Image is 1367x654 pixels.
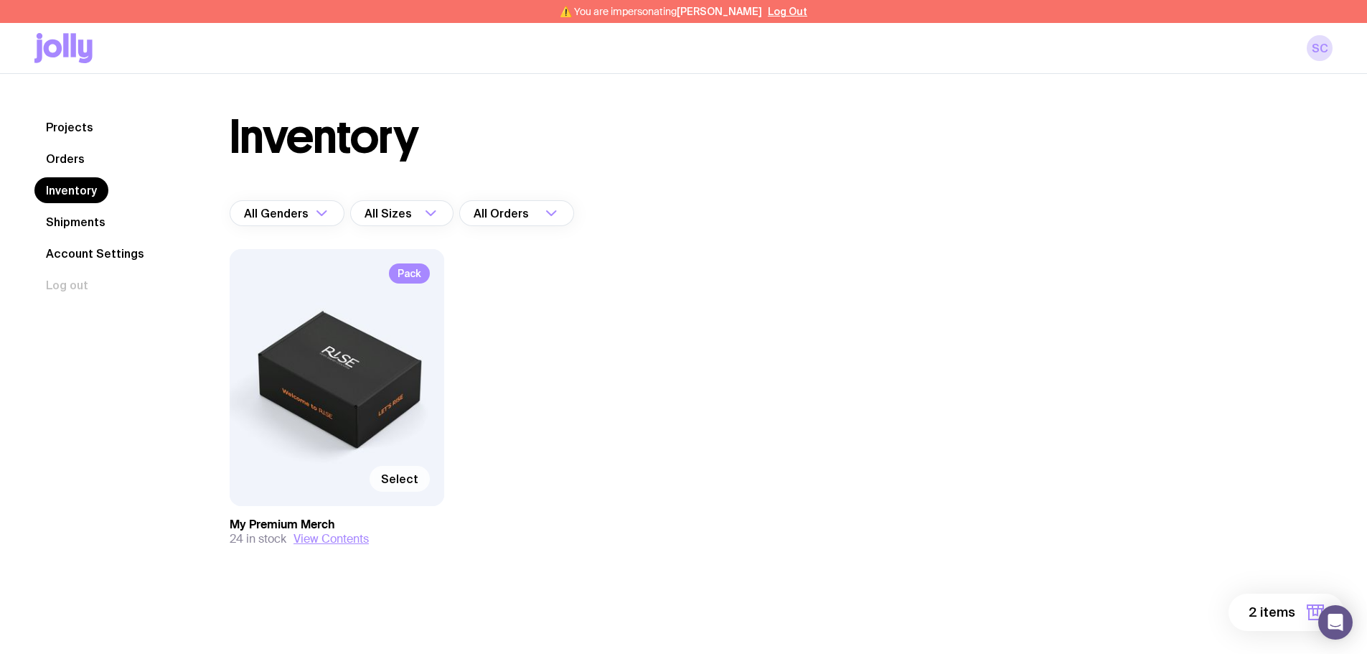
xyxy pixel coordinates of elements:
div: Search for option [350,200,454,226]
a: Inventory [34,177,108,203]
div: Search for option [459,200,574,226]
button: 2 items [1229,594,1344,631]
button: Log out [34,272,100,298]
h3: My Premium Merch [230,518,444,532]
input: Search for option [532,200,541,226]
span: 2 items [1249,604,1295,621]
span: [PERSON_NAME] [677,6,762,17]
a: Account Settings [34,240,156,266]
a: SC [1307,35,1333,61]
a: Projects [34,114,105,140]
a: Shipments [34,209,117,235]
h1: Inventory [230,114,418,160]
button: View Contents [293,532,369,546]
span: 24 in stock [230,532,286,546]
button: Log Out [768,6,807,17]
span: ⚠️ You are impersonating [560,6,762,17]
span: Pack [389,263,430,284]
a: Orders [34,146,96,172]
div: Open Intercom Messenger [1318,605,1353,640]
span: All Orders [474,200,532,226]
div: Search for option [230,200,344,226]
input: Search for option [415,200,421,226]
span: Select [381,472,418,486]
span: All Genders [244,200,311,226]
span: All Sizes [365,200,415,226]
